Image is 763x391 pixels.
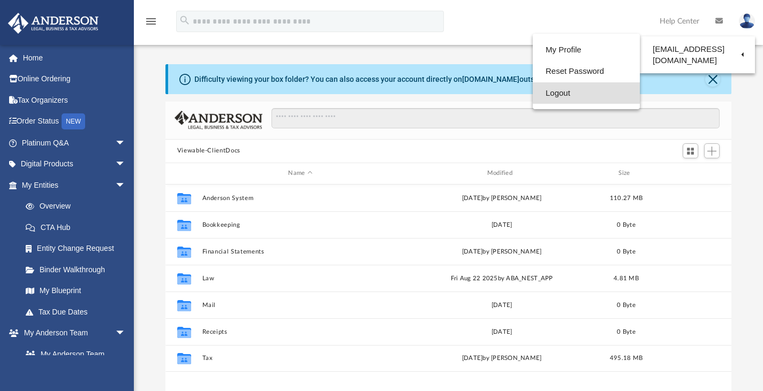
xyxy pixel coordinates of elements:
span: 0 Byte [617,248,636,254]
span: 0 Byte [617,328,636,334]
a: Digital Productsarrow_drop_down [7,154,142,175]
span: arrow_drop_down [115,323,137,344]
div: Difficulty viewing your box folder? You can also access your account directly on outside of the p... [194,74,591,85]
div: [DATE] by [PERSON_NAME] [403,193,600,203]
a: My Anderson Teamarrow_drop_down [7,323,137,344]
div: [DATE] [403,327,600,336]
div: Size [605,168,647,178]
div: [DATE] by [PERSON_NAME] [403,247,600,256]
img: User Pic [739,13,755,29]
button: Tax [202,355,398,362]
button: Anderson System [202,194,398,201]
button: Bookkeeping [202,221,398,228]
div: [DATE] by [PERSON_NAME] [403,354,600,363]
a: Logout [533,82,640,104]
div: Fri Aug 22 2025 by ABA_NEST_APP [403,273,600,283]
button: Financial Statements [202,248,398,255]
button: Receipts [202,328,398,335]
div: [DATE] [403,220,600,229]
span: 0 Byte [617,221,636,227]
a: Reset Password [533,60,640,82]
a: menu [145,20,157,28]
a: My Anderson Team [15,343,131,365]
button: Viewable-ClientDocs [177,146,240,156]
a: Platinum Q&Aarrow_drop_down [7,132,142,154]
span: arrow_drop_down [115,174,137,196]
div: [DATE] [403,300,600,310]
button: Switch to Grid View [683,143,699,158]
button: Close [705,72,720,87]
button: Mail [202,301,398,308]
span: 110.27 MB [610,195,643,201]
a: Overview [15,196,142,217]
a: [DOMAIN_NAME] [462,75,519,83]
a: My Profile [533,39,640,61]
span: arrow_drop_down [115,154,137,175]
a: Tax Due Dates [15,301,142,323]
span: 0 Byte [617,302,636,308]
a: Online Ordering [7,68,142,90]
img: Anderson Advisors Platinum Portal [5,13,102,34]
a: Tax Organizers [7,89,142,111]
a: Home [7,47,142,68]
span: arrow_drop_down [115,132,137,154]
a: Order StatusNEW [7,111,142,133]
a: My Entitiesarrow_drop_down [7,174,142,196]
div: id [170,168,197,178]
a: My Blueprint [15,280,137,302]
a: Binder Walkthrough [15,259,142,280]
div: Modified [403,168,600,178]
button: Law [202,274,398,281]
span: 495.18 MB [610,355,643,361]
div: id [652,168,727,178]
i: search [179,14,191,26]
i: menu [145,15,157,28]
button: Add [704,143,720,158]
div: NEW [62,113,85,129]
div: Name [201,168,398,178]
span: 4.81 MB [614,275,639,281]
a: [EMAIL_ADDRESS][DOMAIN_NAME] [640,39,755,71]
a: CTA Hub [15,217,142,238]
input: Search files and folders [271,108,720,128]
a: Entity Change Request [15,238,142,259]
